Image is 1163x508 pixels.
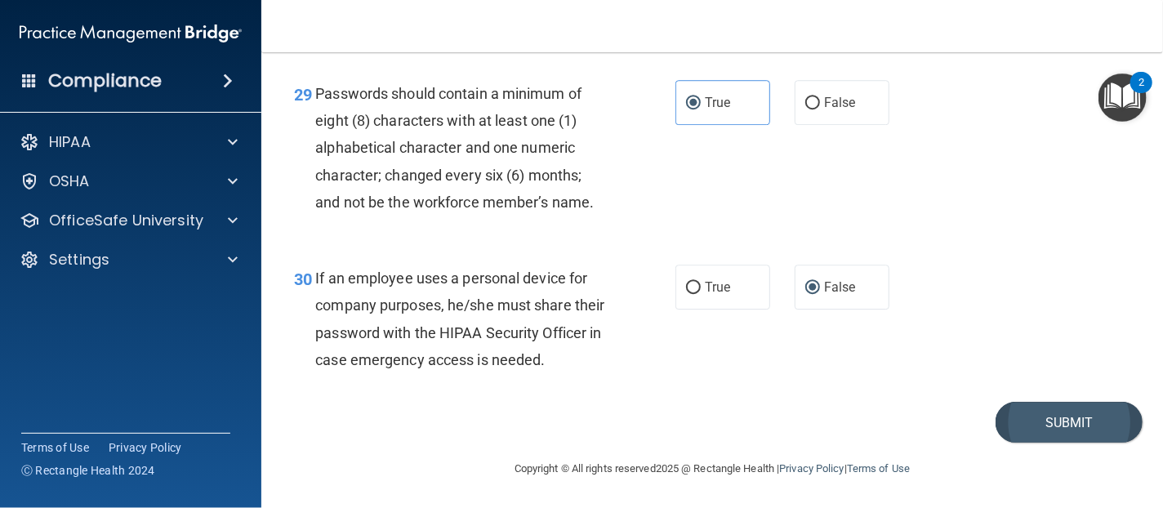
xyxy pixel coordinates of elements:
p: OSHA [49,172,90,191]
span: 29 [294,85,312,105]
button: Open Resource Center, 2 new notifications [1098,74,1147,122]
a: Privacy Policy [109,439,182,456]
p: OfficeSafe University [49,211,203,230]
span: True [705,95,730,110]
span: False [824,95,856,110]
h4: Compliance [48,69,162,92]
span: Passwords should contain a minimum of eight (8) characters with at least one (1) alphabetical cha... [315,85,594,211]
p: Settings [49,250,109,270]
input: True [686,282,701,294]
span: If an employee uses a personal device for company purposes, he/she must share their password with... [315,270,604,368]
a: Privacy Policy [779,462,844,475]
a: HIPAA [20,132,238,152]
span: 30 [294,270,312,289]
a: OSHA [20,172,238,191]
span: False [824,279,856,295]
a: Terms of Use [21,439,89,456]
a: Settings [20,250,238,270]
button: Submit [996,402,1143,443]
input: False [805,282,820,294]
a: Terms of Use [847,462,910,475]
input: True [686,97,701,109]
iframe: Drift Widget Chat Controller [1081,395,1143,457]
input: False [805,97,820,109]
img: PMB logo [20,17,242,50]
div: Copyright © All rights reserved 2025 @ Rectangle Health | | [414,443,1010,495]
p: HIPAA [49,132,91,152]
a: OfficeSafe University [20,211,238,230]
span: True [705,279,730,295]
span: Ⓒ Rectangle Health 2024 [21,462,155,479]
div: 2 [1138,82,1144,104]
